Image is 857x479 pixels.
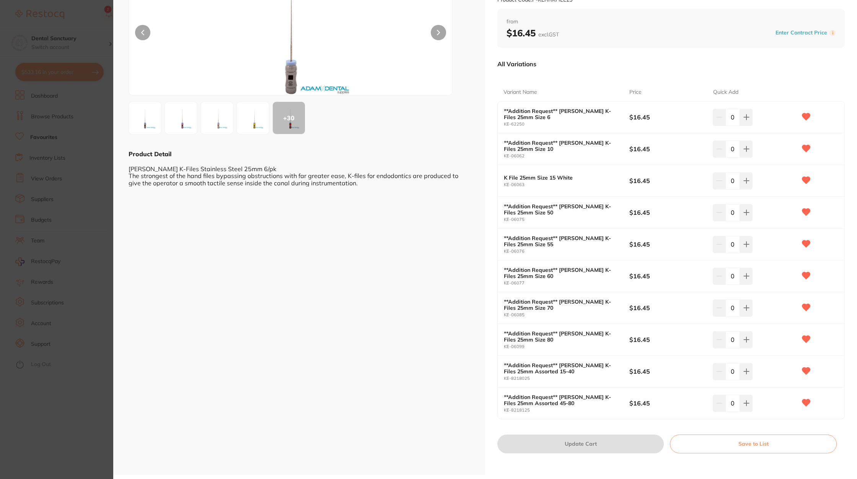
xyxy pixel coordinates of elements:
[504,108,617,120] b: **Addition Request** [PERSON_NAME] K-Files 25mm Size 6
[504,299,617,311] b: **Addition Request** [PERSON_NAME] K-Files 25mm Size 70
[203,104,231,132] img: MDYzLmpwZw
[504,140,617,152] b: **Addition Request** [PERSON_NAME] K-Files 25mm Size 10
[538,31,559,38] span: excl. GST
[504,362,617,374] b: **Addition Request** [PERSON_NAME] K-Files 25mm Assorted 15-40
[629,240,705,248] b: $16.45
[273,102,305,134] div: + 30
[629,399,705,407] b: $16.45
[504,182,629,187] small: KE-06063
[507,18,836,26] span: from
[272,101,305,134] button: +30
[504,217,629,222] small: KE-06075
[131,104,159,132] img: MTI4LmpwZw
[629,88,642,96] p: Price
[629,304,705,312] b: $16.45
[504,175,617,181] b: K File 25mm Size 15 White
[504,344,629,349] small: KE-06099
[504,281,629,286] small: KE-06077
[504,376,629,381] small: KE-8218025
[504,312,629,317] small: KE-06085
[504,394,617,406] b: **Addition Request** [PERSON_NAME] K-Files 25mm Assorted 45-80
[629,113,705,121] b: $16.45
[504,203,617,216] b: **Addition Request** [PERSON_NAME] K-Files 25mm Size 50
[504,267,617,279] b: **Addition Request** [PERSON_NAME] K-Files 25mm Size 60
[503,88,537,96] p: Variant Name
[129,158,470,186] div: [PERSON_NAME] K-Files Stainless Steel 25mm 6/pk The strongest of the hand files bypassing obstruc...
[629,177,705,185] b: $16.45
[629,208,705,217] b: $16.45
[773,29,829,36] button: Enter Contract Price
[629,272,705,280] b: $16.45
[504,330,617,343] b: **Addition Request** [PERSON_NAME] K-Files 25mm Size 80
[504,408,629,413] small: KE-8218125
[713,88,738,96] p: Quick Add
[507,27,559,39] b: $16.45
[629,335,705,344] b: $16.45
[504,235,617,247] b: **Addition Request** [PERSON_NAME] K-Files 25mm Size 55
[829,30,836,36] label: i
[129,150,171,158] b: Product Detail
[497,60,536,68] p: All Variations
[239,104,267,132] img: MDY0LmpwZw
[504,249,629,254] small: KE-06076
[629,367,705,376] b: $16.45
[167,104,195,132] img: MDYyLmpwZw
[497,435,664,453] button: Update Cart
[504,122,629,127] small: KE-62250
[629,145,705,153] b: $16.45
[504,154,629,159] small: KE-06062
[670,435,837,453] button: Save to List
